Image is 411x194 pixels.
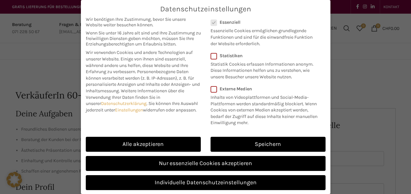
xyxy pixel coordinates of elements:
span: Sie können Ihre Auswahl jederzeit unter widerrufen oder anpassen. [86,101,198,113]
label: Essenziell [211,19,317,25]
a: Individuelle Datenschutzeinstellungen [86,175,326,190]
a: Alle akzeptieren [86,137,201,152]
a: Einstellungen [115,107,143,113]
span: Wir benötigen Ihre Zustimmung, bevor Sie unsere Website weiter besuchen können. [86,17,201,28]
p: Inhalte von Videoplattformen und Social-Media-Plattformen werden standardmäßig blockiert. Wenn Co... [211,92,321,126]
a: Datenschutzerklärung [101,101,147,106]
label: Externe Medien [211,86,321,92]
label: Statistiken [211,53,317,58]
a: Speichern [211,137,326,152]
span: Wenn Sie unter 16 Jahre alt sind und Ihre Zustimmung zu freiwilligen Diensten geben möchten, müss... [86,30,201,47]
span: Personenbezogene Daten können verarbeitet werden (z. B. IP-Adressen), z. B. für personalisierte A... [86,69,200,94]
span: Weitere Informationen über die Verwendung Ihrer Daten finden Sie in unserer . [86,88,184,106]
span: Datenschutzeinstellungen [160,5,251,13]
span: Wir verwenden Cookies und andere Technologien auf unserer Website. Einige von ihnen sind essenzie... [86,50,193,74]
p: Statistik Cookies erfassen Informationen anonym. Diese Informationen helfen uns zu verstehen, wie... [211,58,317,80]
p: Essenzielle Cookies ermöglichen grundlegende Funktionen und sind für die einwandfreie Funktion de... [211,25,317,47]
a: Nur essenzielle Cookies akzeptieren [86,156,326,171]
